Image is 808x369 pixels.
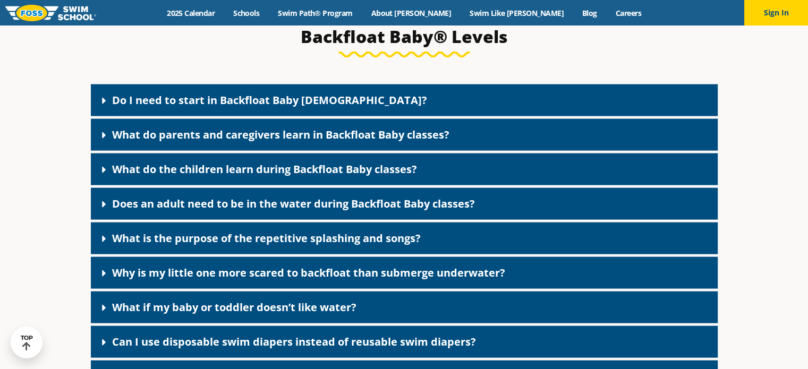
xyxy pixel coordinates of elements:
div: Does an adult need to be in the water during Backfloat Baby classes? [91,188,718,220]
a: Blog [573,8,606,18]
a: What is the purpose of the repetitive splashing and songs? [112,231,421,245]
a: About [PERSON_NAME] [362,8,461,18]
div: What do parents and caregivers learn in Backfloat Baby classes? [91,119,718,151]
a: Schools [224,8,269,18]
a: What if my baby or toddler doesn’t like water? [112,300,356,314]
div: Can I use disposable swim diapers instead of reusable swim diapers? [91,326,718,358]
h3: Backfloat Baby® Levels [154,26,655,47]
a: Why is my little one more scared to backfloat than submerge underwater? [112,265,505,280]
a: What do parents and caregivers learn in Backfloat Baby classes? [112,127,449,142]
a: Swim Path® Program [269,8,362,18]
img: FOSS Swim School Logo [5,5,96,21]
a: Swim Like [PERSON_NAME] [461,8,573,18]
a: What do the children learn during Backfloat Baby classes? [112,162,417,176]
div: What if my baby or toddler doesn’t like water? [91,291,718,323]
div: Why is my little one more scared to backfloat than submerge underwater? [91,257,718,289]
a: Careers [606,8,650,18]
div: What do the children learn during Backfloat Baby classes? [91,153,718,185]
div: What is the purpose of the repetitive splashing and songs? [91,222,718,254]
a: 2025 Calendar [158,8,224,18]
a: Can I use disposable swim diapers instead of reusable swim diapers? [112,334,476,349]
div: TOP [21,334,33,351]
a: Does an adult need to be in the water during Backfloat Baby classes? [112,196,475,211]
a: Do I need to start in Backfloat Baby [DEMOGRAPHIC_DATA]? [112,93,427,107]
div: Do I need to start in Backfloat Baby [DEMOGRAPHIC_DATA]? [91,84,718,116]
